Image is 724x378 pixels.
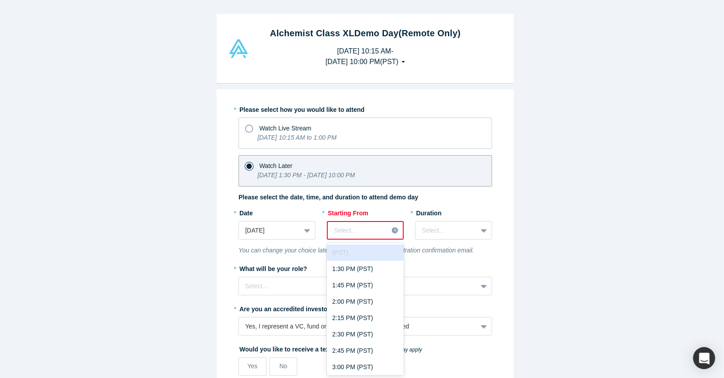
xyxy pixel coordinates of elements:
div: 2:45 PM (PST) [327,343,404,359]
span: Watch Later [259,162,292,169]
div: 2:15 PM (PST) [327,310,404,326]
label: What will be your role? [239,261,492,274]
div: 1:45 PM (PST) [327,277,404,294]
label: Please select how you would like to attend [239,102,492,115]
div: (PST) [327,244,404,261]
label: Duration [415,206,492,218]
div: 1:30 PM (PST) [327,261,404,277]
i: You can change your choice later using the link in your registration confirmation email. [239,247,474,254]
label: Please select the date, time, and duration to attend demo day [239,193,418,202]
div: Yes, I represent a VC, fund or family office that is accredited [245,322,471,331]
label: Starting From [327,206,368,218]
div: 2:30 PM (PST) [327,326,404,343]
strong: Alchemist Class XL Demo Day (Remote Only) [270,28,461,38]
label: Date [239,206,315,218]
label: Are you an accredited investor? [239,302,492,314]
button: [DATE] 10:15 AM-[DATE] 10:00 PM(PST) [316,43,414,70]
div: 3:00 PM (PST) [327,359,404,375]
label: Would you like to receive a text reminder? [239,342,492,354]
div: 2:00 PM (PST) [327,294,404,310]
img: Alchemist Vault Logo [228,39,249,58]
i: [DATE] 1:30 PM - [DATE] 10:00 PM [258,172,355,179]
i: [DATE] 10:15 AM to 1:00 PM [258,134,337,141]
span: Yes [247,363,258,370]
span: No [280,363,288,370]
span: Watch Live Stream [259,125,311,132]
